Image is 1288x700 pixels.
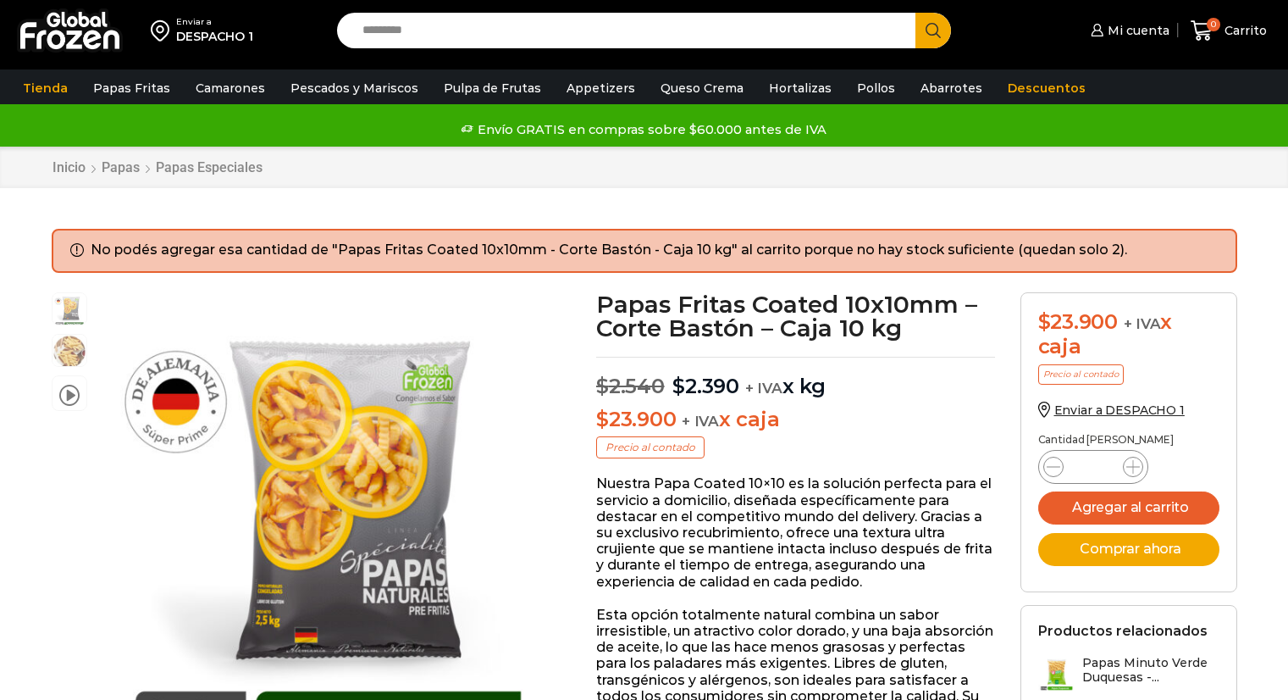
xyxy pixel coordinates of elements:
[151,16,176,45] img: address-field-icon.svg
[745,380,782,397] span: + IVA
[682,413,719,430] span: + IVA
[1038,309,1051,334] span: $
[52,159,263,175] nav: Breadcrumb
[1038,623,1208,639] h2: Productos relacionados
[187,72,274,104] a: Camarones
[1038,533,1219,566] button: Comprar ahora
[52,159,86,175] a: Inicio
[596,475,995,589] p: Nuestra Papa Coated 10×10 es la solución perfecta para el servicio a domicilio, diseñada específi...
[1038,434,1219,446] p: Cantidad [PERSON_NAME]
[435,72,550,104] a: Pulpa de Frutas
[176,28,253,45] div: DESPACHO 1
[91,241,1219,260] li: No podés agregar esa cantidad de "Papas Fritas Coated 10x10mm - Corte Bastón - Caja 10 kg" al car...
[1186,11,1271,51] a: 0 Carrito
[596,407,676,431] bdi: 23.900
[912,72,991,104] a: Abarrotes
[1086,14,1169,47] a: Mi cuenta
[1038,656,1219,692] a: Papas Minuto Verde Duquesas -...
[596,292,995,340] h1: Papas Fritas Coated 10x10mm – Corte Bastón – Caja 10 kg
[1038,364,1124,385] p: Precio al contado
[915,13,951,48] button: Search button
[596,357,995,399] p: x kg
[53,293,86,327] span: coated
[1038,492,1219,525] button: Agregar al carrito
[999,72,1094,104] a: Descuentos
[85,72,179,104] a: Papas Fritas
[652,72,752,104] a: Queso Crema
[14,72,76,104] a: Tienda
[672,374,685,398] span: $
[1124,315,1161,332] span: + IVA
[155,159,263,175] a: Papas Especiales
[596,374,609,398] span: $
[1038,403,1185,418] a: Enviar a DESPACHO 1
[596,408,995,432] p: x caja
[849,72,904,104] a: Pollos
[176,16,253,28] div: Enviar a
[53,335,86,369] span: 10×10
[1054,403,1185,418] span: Enviar a DESPACHO 1
[101,159,141,175] a: Papas
[558,72,644,104] a: Appetizers
[282,72,427,104] a: Pescados y Mariscos
[760,72,840,104] a: Hortalizas
[596,374,665,398] bdi: 2.540
[1220,22,1267,39] span: Carrito
[672,374,739,398] bdi: 2.390
[1077,455,1109,479] input: Product quantity
[1207,18,1220,31] span: 0
[596,407,609,431] span: $
[1038,309,1118,334] bdi: 23.900
[596,436,705,458] p: Precio al contado
[1082,656,1219,685] h3: Papas Minuto Verde Duquesas -...
[1103,22,1169,39] span: Mi cuenta
[1038,310,1219,359] div: x caja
